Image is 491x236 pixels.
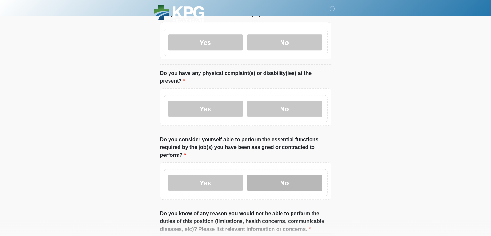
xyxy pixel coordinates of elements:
label: No [247,101,322,117]
label: Yes [168,101,243,117]
label: Do you know of any reason you would not be able to perform the duties of this position (limitatio... [160,210,331,233]
label: Yes [168,175,243,191]
label: Do you consider yourself able to perform the essential functions required by the job(s) you have ... [160,136,331,159]
img: KPG Healthcare Logo [154,5,204,22]
label: No [247,34,322,50]
label: Do you have any physical complaint(s) or disability(ies) at the present? [160,70,331,85]
label: Yes [168,34,243,50]
label: No [247,175,322,191]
